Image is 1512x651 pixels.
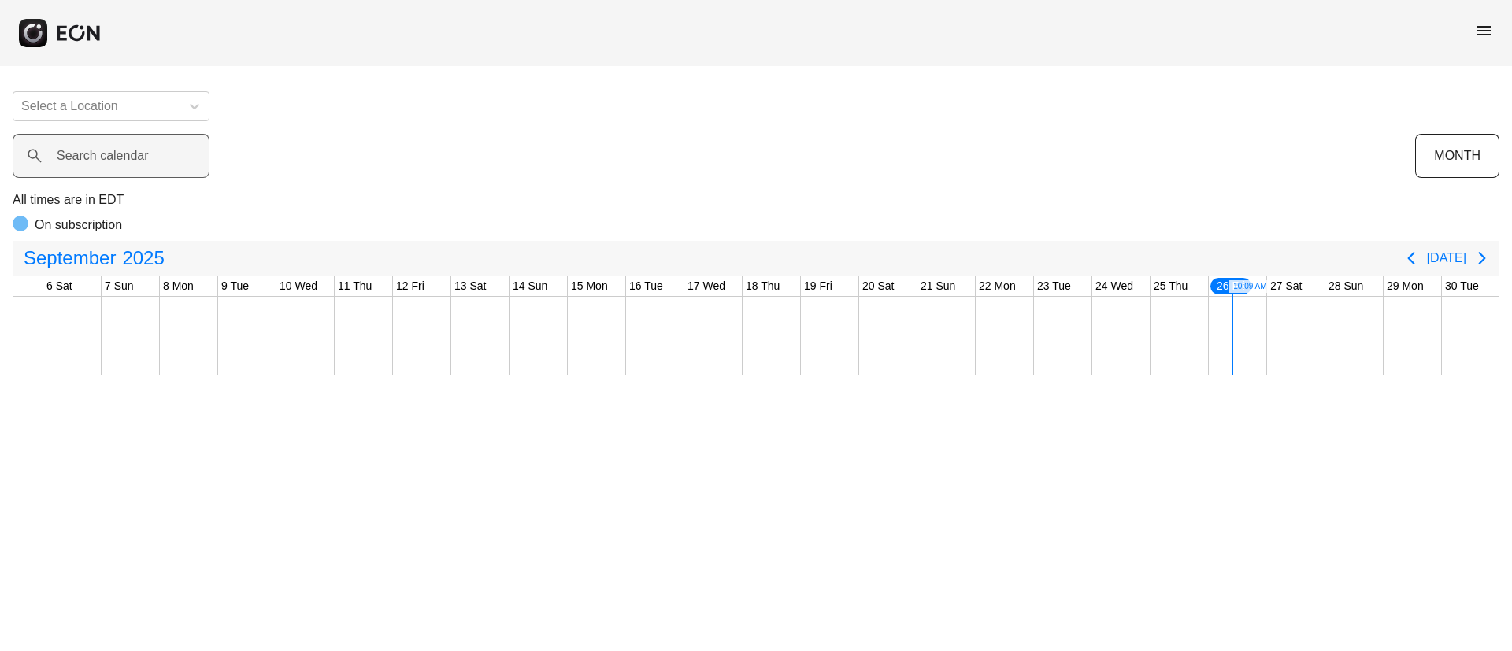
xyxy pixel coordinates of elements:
[568,276,611,296] div: 15 Mon
[14,242,174,274] button: September2025
[451,276,489,296] div: 13 Sat
[218,276,252,296] div: 9 Tue
[57,146,149,165] label: Search calendar
[1325,276,1366,296] div: 28 Sun
[1395,242,1427,274] button: Previous page
[626,276,666,296] div: 16 Tue
[1466,242,1498,274] button: Next page
[1151,276,1191,296] div: 25 Thu
[20,242,119,274] span: September
[1415,134,1499,178] button: MONTH
[102,276,137,296] div: 7 Sun
[1209,276,1253,296] div: 26 Fri
[1034,276,1074,296] div: 23 Tue
[510,276,550,296] div: 14 Sun
[917,276,958,296] div: 21 Sun
[1267,276,1305,296] div: 27 Sat
[13,190,1499,209] p: All times are in EDT
[43,276,76,296] div: 6 Sat
[684,276,728,296] div: 17 Wed
[801,276,836,296] div: 19 Fri
[1474,21,1493,40] span: menu
[160,276,197,296] div: 8 Mon
[859,276,897,296] div: 20 Sat
[976,276,1019,296] div: 22 Mon
[393,276,428,296] div: 12 Fri
[276,276,321,296] div: 10 Wed
[1384,276,1427,296] div: 29 Mon
[1092,276,1136,296] div: 24 Wed
[1442,276,1482,296] div: 30 Tue
[35,216,122,235] p: On subscription
[119,242,167,274] span: 2025
[1427,244,1466,272] button: [DATE]
[335,276,375,296] div: 11 Thu
[743,276,783,296] div: 18 Thu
